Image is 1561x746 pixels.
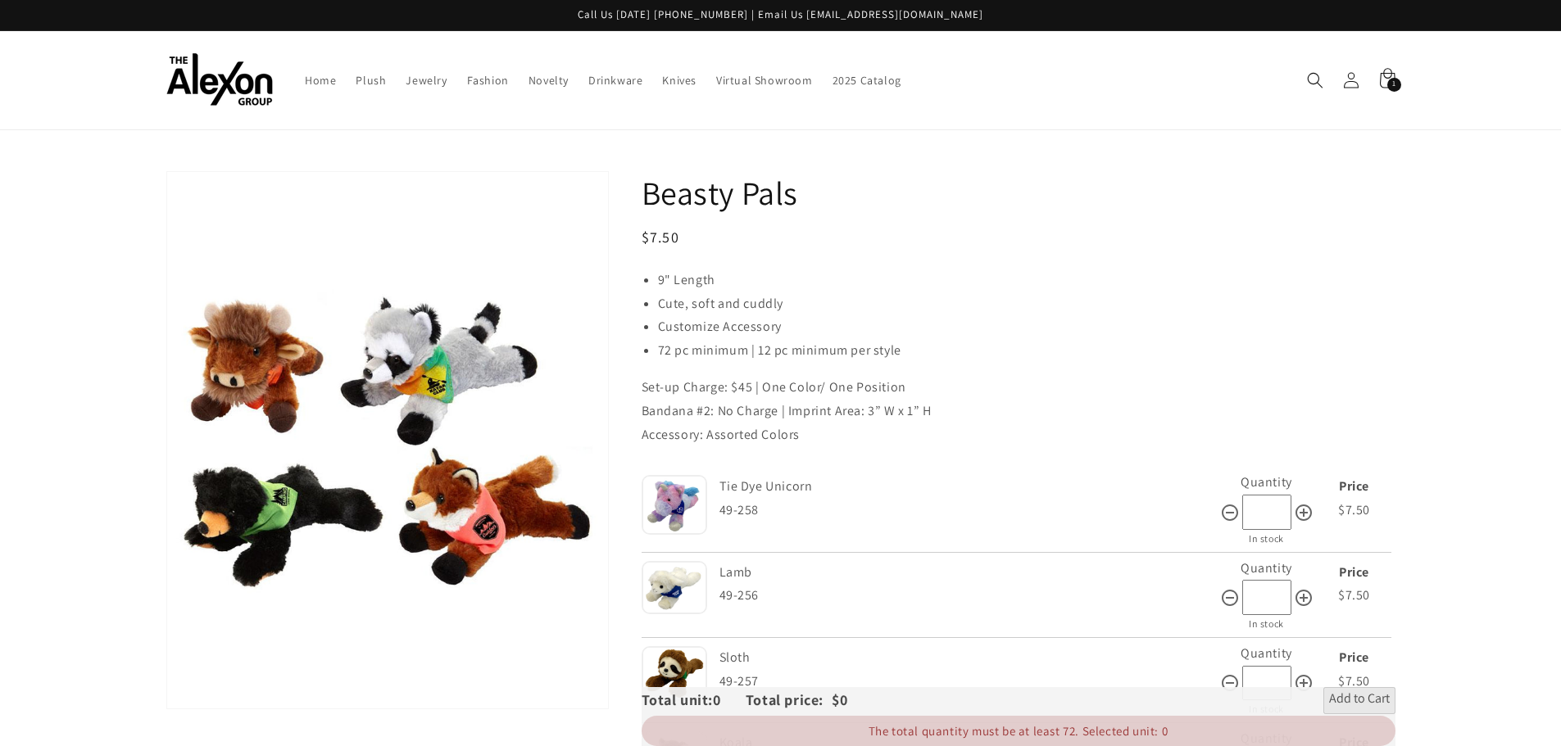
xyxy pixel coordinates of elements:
label: Quantity [1241,559,1292,576]
li: Customize Accessory [658,315,1395,339]
li: 9" Length [658,269,1395,292]
a: 2025 Catalog [823,63,911,97]
div: 49-257 [719,670,1220,694]
a: Knives [652,63,706,97]
span: Drinkware [588,73,642,88]
span: $7.50 [1338,501,1370,518]
div: Price [1318,561,1391,585]
p: Bandana #2: No Charge | Imprint Area: 3” W x 1” H [642,400,1395,423]
a: Plush [346,63,396,97]
div: Price [1318,646,1391,670]
span: Fashion [467,73,509,88]
div: In stock [1220,615,1314,633]
img: The Alexon Group [166,53,273,106]
a: Fashion [457,63,519,97]
div: 49-256 [719,584,1220,608]
span: $7.50 [642,228,680,246]
a: Novelty [519,63,579,97]
div: Tie Dye Unicorn [719,475,1216,499]
div: Lamb [719,561,1216,585]
span: $7.50 [1338,586,1370,604]
span: Novelty [529,73,569,88]
span: Add to Cart [1329,690,1390,710]
li: Cute, soft and cuddly [658,292,1395,316]
span: 0 [713,690,746,709]
button: Add to Cart [1323,687,1395,713]
div: Total unit: Total price: [642,687,832,713]
a: Drinkware [579,63,652,97]
img: Tie Dye Unicorn [642,475,707,534]
div: Price [1318,475,1391,499]
span: 2025 Catalog [833,73,901,88]
a: Virtual Showroom [706,63,823,97]
li: 72 pc minimum | 12 pc minimum per style [658,339,1395,363]
a: Home [295,63,346,97]
img: Sloth [642,646,707,701]
span: Jewelry [406,73,447,88]
span: 1 [1392,78,1396,92]
img: Lamb [642,561,707,614]
span: $0 [832,690,847,709]
span: Home [305,73,336,88]
span: $7.50 [1338,672,1370,689]
label: Quantity [1241,644,1292,662]
div: Sloth [719,646,1216,670]
div: In stock [1220,530,1314,548]
summary: Search [1297,62,1333,98]
p: Set-up Charge: $45 | One Color/ One Position [642,376,1395,400]
div: The total quantity must be at least 72. Selected unit: 0 [642,716,1395,746]
span: Plush [356,73,386,88]
h1: Beasty Pals [642,171,1395,214]
a: Jewelry [396,63,456,97]
label: Quantity [1241,473,1292,491]
span: Knives [662,73,697,88]
p: Accessory: Assorted Colors [642,423,1395,447]
div: 49-258 [719,499,1220,522]
span: Virtual Showroom [716,73,813,88]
